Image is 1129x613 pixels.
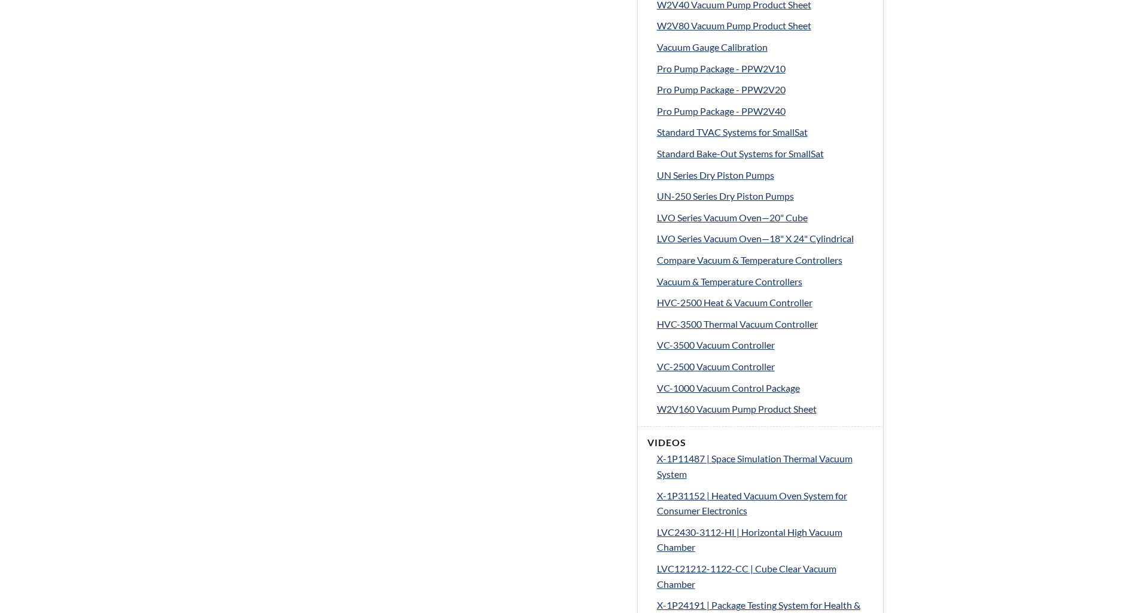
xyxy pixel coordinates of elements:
[657,167,874,183] a: UN Series Dry Piston Pumps
[657,63,786,74] span: Pro Pump Package - PPW2V10
[657,451,874,481] a: X-1P11487 | Space Simulation Thermal Vacuum System
[657,190,794,202] span: UN-250 Series Dry Piston Pumps
[657,105,786,117] span: Pro Pump Package - PPW2V40
[657,212,808,223] span: LVO Series Vacuum Oven—20" Cube
[657,231,874,246] a: LVO Series Vacuum Oven—18" X 24" Cylindrical
[657,210,874,225] a: LVO Series Vacuum Oven—20" Cube
[657,252,874,268] a: Compare Vacuum & Temperature Controllers
[657,20,811,31] span: W2V80 Vacuum Pump Product Sheet
[657,39,874,55] a: Vacuum Gauge Calibration
[657,488,874,519] a: X-1P31152 | Heated Vacuum Oven System for Consumer Electronics
[657,380,874,396] a: VC-1000 Vacuum Control Package
[657,103,874,119] a: Pro Pump Package - PPW2V40
[657,82,874,97] a: Pro Pump Package - PPW2V20
[657,453,853,480] span: X-1P11487 | Space Simulation Thermal Vacuum System
[657,316,874,332] a: HVC-3500 Thermal Vacuum Controller
[657,18,874,33] a: W2V80 Vacuum Pump Product Sheet
[657,274,874,289] a: Vacuum & Temperature Controllers
[657,297,812,308] span: HVC-2500 Heat & Vacuum Controller
[657,254,842,266] span: Compare Vacuum & Temperature Controllers
[657,337,874,353] a: VC-3500 Vacuum Controller
[657,318,818,330] span: HVC-3500 Thermal Vacuum Controller
[657,148,824,159] span: Standard Bake-Out Systems for SmallSat
[657,41,768,53] span: Vacuum Gauge Calibration
[657,124,874,140] a: Standard TVAC Systems for SmallSat
[657,563,836,590] span: LVC121212-1122-CC | Cube Clear Vacuum Chamber
[657,276,802,287] span: Vacuum & Temperature Controllers
[657,84,786,95] span: Pro Pump Package - PPW2V20
[657,61,874,77] a: Pro Pump Package - PPW2V10
[657,146,874,161] a: Standard Bake-Out Systems for SmallSat
[657,339,775,350] span: VC-3500 Vacuum Controller
[657,401,874,417] a: W2V160 Vacuum Pump Product Sheet
[657,561,874,591] a: LVC121212-1122-CC | Cube Clear Vacuum Chamber
[657,382,800,394] span: VC-1000 Vacuum Control Package
[657,359,874,374] a: VC-2500 Vacuum Controller
[657,233,854,244] span: LVO Series Vacuum Oven—18" X 24" Cylindrical
[657,490,847,517] span: X-1P31152 | Heated Vacuum Oven System for Consumer Electronics
[657,524,874,555] a: LVC2430-3112-HI | Horizontal High Vacuum Chamber
[657,526,842,553] span: LVC2430-3112-HI | Horizontal High Vacuum Chamber
[657,403,817,414] span: W2V160 Vacuum Pump Product Sheet
[657,169,774,181] span: UN Series Dry Piston Pumps
[657,295,874,310] a: HVC-2500 Heat & Vacuum Controller
[657,126,808,138] span: Standard TVAC Systems for SmallSat
[647,437,874,449] h4: Videos
[657,361,775,372] span: VC-2500 Vacuum Controller
[657,188,874,204] a: UN-250 Series Dry Piston Pumps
